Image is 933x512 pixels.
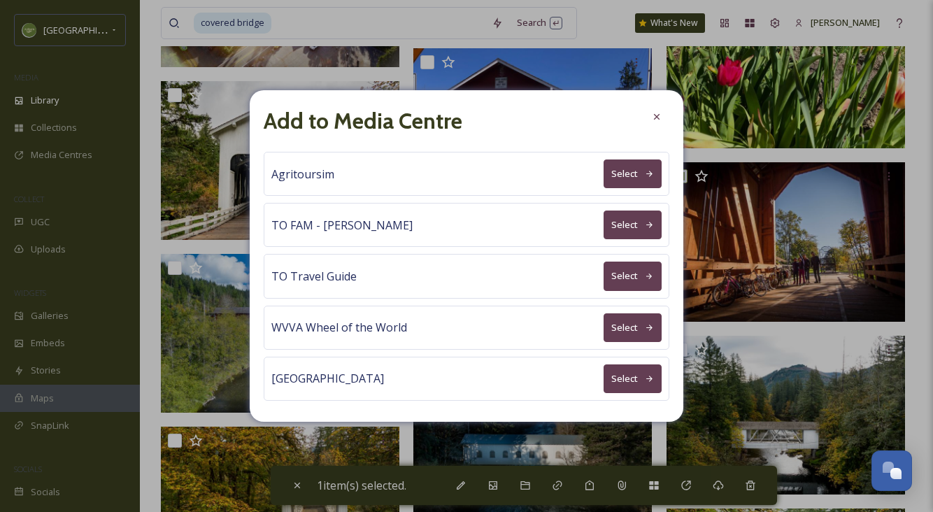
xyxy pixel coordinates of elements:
span: TO Travel Guide [271,268,357,285]
button: Select [604,364,662,393]
button: Select [604,159,662,188]
span: TO FAM - [PERSON_NAME] [271,217,413,234]
h2: Add to Media Centre [264,104,462,138]
button: Open Chat [871,450,912,491]
button: Select [604,211,662,239]
span: Agritoursim [271,166,334,183]
button: Select [604,262,662,290]
button: Select [604,313,662,342]
span: WVVA Wheel of the World [271,319,407,336]
span: [GEOGRAPHIC_DATA] [271,370,384,387]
